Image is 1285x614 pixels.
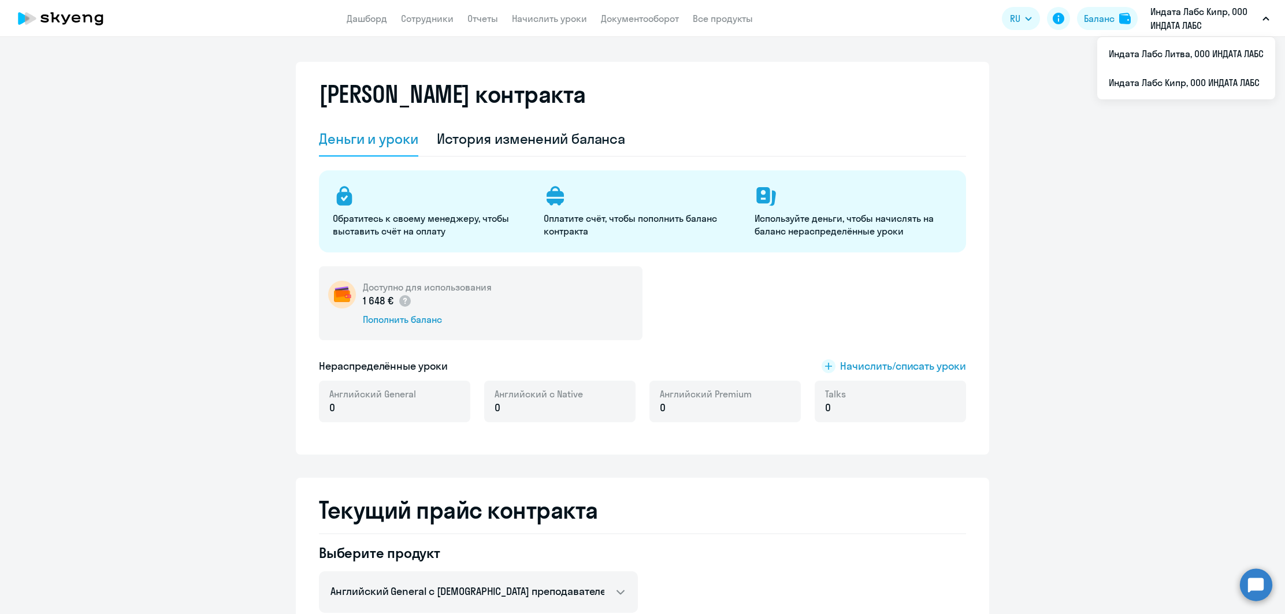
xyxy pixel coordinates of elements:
[1150,5,1258,32] p: Индата Лабс Кипр, ООО ИНДАТА ЛАБС
[840,359,966,374] span: Начислить/списать уроки
[660,400,666,415] span: 0
[693,13,753,24] a: Все продукты
[660,388,752,400] span: Английский Premium
[1119,13,1131,24] img: balance
[825,400,831,415] span: 0
[755,212,952,237] p: Используйте деньги, чтобы начислять на баланс нераспределённые уроки
[319,129,418,148] div: Деньги и уроки
[319,496,966,524] h2: Текущий прайс контракта
[319,359,448,374] h5: Нераспределённые уроки
[601,13,679,24] a: Документооборот
[363,293,412,308] p: 1 648 €
[319,80,586,108] h2: [PERSON_NAME] контракта
[329,388,416,400] span: Английский General
[512,13,587,24] a: Начислить уроки
[363,281,492,293] h5: Доступно для использования
[333,212,530,237] p: Обратитесь к своему менеджеру, чтобы выставить счёт на оплату
[347,13,387,24] a: Дашборд
[319,544,638,562] h4: Выберите продукт
[329,400,335,415] span: 0
[437,129,626,148] div: История изменений баланса
[825,388,846,400] span: Talks
[1010,12,1020,25] span: RU
[1097,37,1275,99] ul: RU
[328,281,356,308] img: wallet-circle.png
[467,13,498,24] a: Отчеты
[495,388,583,400] span: Английский с Native
[544,212,741,237] p: Оплатите счёт, чтобы пополнить баланс контракта
[1077,7,1138,30] button: Балансbalance
[1084,12,1115,25] div: Баланс
[363,313,492,326] div: Пополнить баланс
[495,400,500,415] span: 0
[401,13,454,24] a: Сотрудники
[1145,5,1275,32] button: Индата Лабс Кипр, ООО ИНДАТА ЛАБС
[1002,7,1040,30] button: RU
